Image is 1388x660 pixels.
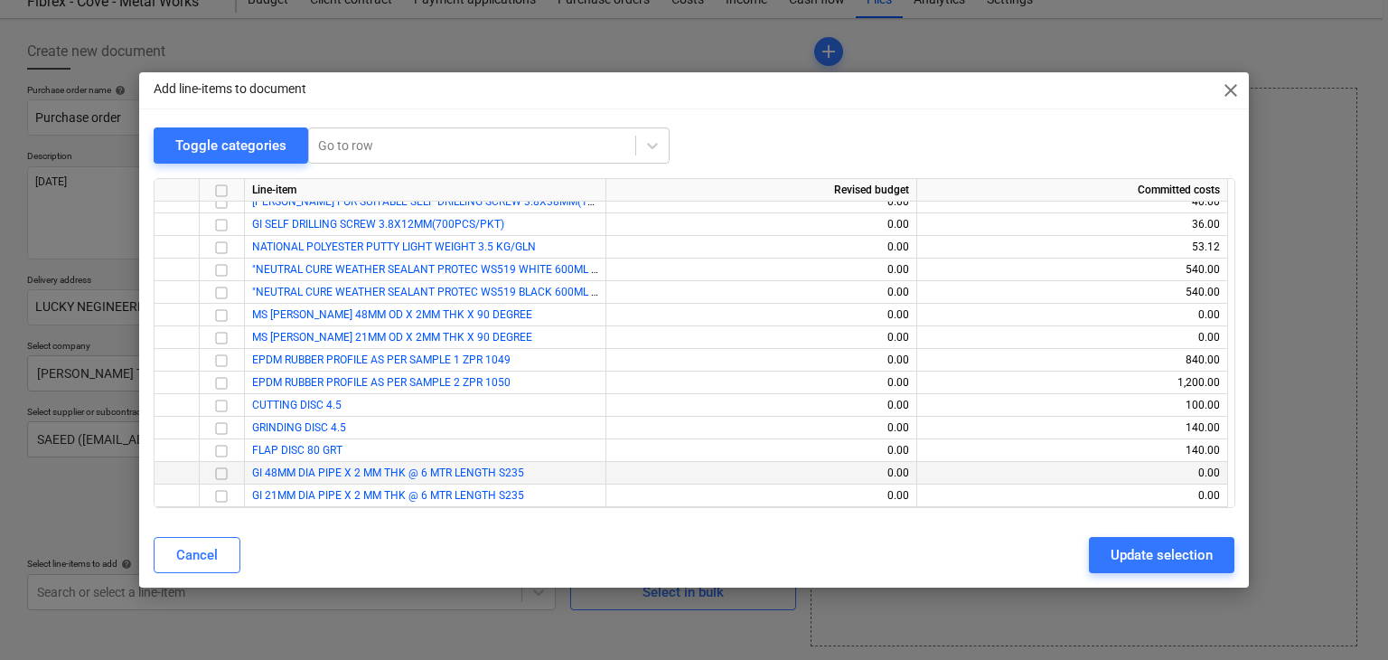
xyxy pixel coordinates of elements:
[614,281,909,304] div: 0.00
[252,308,532,321] a: MS [PERSON_NAME] 48MM OD X 2MM THK X 90 DEGREE
[252,331,532,344] a: MS [PERSON_NAME] 21MM OD X 2MM THK X 90 DEGREE
[252,421,346,434] a: GRINDING DISC 4.5
[924,485,1220,507] div: 0.00
[252,331,532,344] span: MS ELBOW 21MM OD X 2MM THK X 90 DEGREE
[252,240,536,253] a: NATIONAL POLYESTER PUTTY LIGHT WEIGHT 3.5 KG/GLN
[924,439,1220,462] div: 140.00
[1089,537,1234,573] button: Update selection
[924,213,1220,236] div: 36.00
[606,179,917,202] div: Revised budget
[924,394,1220,417] div: 100.00
[252,263,653,276] a: "NEUTRAL CURE WEATHER SEALANT PROTEC WS519 WHITE 600ML 20PCS/BOX"
[252,308,532,321] span: MS ELBOW 48MM OD X 2MM THK X 90 DEGREE
[252,195,650,208] a: [PERSON_NAME] FOR SUITABLE SELF DRILLING SCREW 3.8X38MM(100PCS/PKT)
[176,543,218,567] div: Cancel
[614,394,909,417] div: 0.00
[252,376,511,389] a: EPDM RUBBER PROFILE AS PER SAMPLE 2 ZPR 1050
[614,349,909,372] div: 0.00
[245,179,606,202] div: Line-item
[924,236,1220,259] div: 53.12
[614,485,909,507] div: 0.00
[614,213,909,236] div: 0.00
[252,218,504,231] a: GI SELF DRILLING SCREW 3.8X12MM(700PCS/PKT)
[614,191,909,213] div: 0.00
[614,417,909,439] div: 0.00
[614,236,909,259] div: 0.00
[924,191,1220,213] div: 40.00
[1111,543,1213,567] div: Update selection
[614,304,909,326] div: 0.00
[154,127,308,164] button: Toggle categories
[614,439,909,462] div: 0.00
[252,444,342,457] a: FLAP DISC 80 GRT
[614,259,909,281] div: 0.00
[154,537,240,573] button: Cancel
[252,399,342,411] a: CUTTING DISC 4.5
[1298,573,1388,660] iframe: Chat Widget
[924,326,1220,349] div: 0.00
[924,372,1220,394] div: 1,200.00
[1220,80,1242,101] span: close
[252,489,524,502] a: GI 21MM DIA PIPE X 2 MM THK @ 6 MTR LENGTH S235
[924,281,1220,304] div: 540.00
[614,372,909,394] div: 0.00
[924,417,1220,439] div: 140.00
[924,462,1220,485] div: 0.00
[614,326,909,349] div: 0.00
[252,354,511,366] a: EPDM RUBBER PROFILE AS PER SAMPLE 1 ZPR 1049
[175,134,286,157] div: Toggle categories
[252,467,524,479] a: GI 48MM DIA PIPE X 2 MM THK @ 6 MTR LENGTH S235
[917,179,1228,202] div: Committed costs
[154,80,306,99] p: Add line-items to document
[924,349,1220,372] div: 840.00
[924,259,1220,281] div: 540.00
[614,462,909,485] div: 0.00
[252,286,653,298] a: "NEUTRAL CURE WEATHER SEALANT PROTEC WS519 BLACK 600ML 20PCS/BOX"
[252,195,650,208] span: NYLON FISCHER FOR SUITABLE SELF DRILLING SCREW 3.8X38MM(100PCS/PKT)
[924,304,1220,326] div: 0.00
